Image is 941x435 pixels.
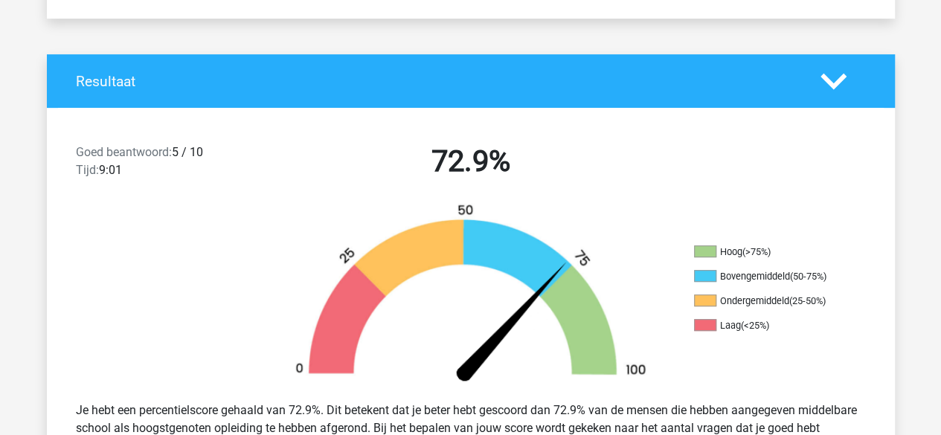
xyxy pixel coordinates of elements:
h2: 72.9% [279,144,663,179]
img: 73.25cbf712a188.png [270,203,672,390]
li: Hoog [694,245,843,259]
li: Ondergemiddeld [694,294,843,308]
div: (50-75%) [790,271,826,282]
span: Goed beantwoord: [76,145,172,159]
div: 5 / 10 9:01 [65,144,268,185]
div: (25-50%) [789,295,826,306]
span: Tijd: [76,163,99,177]
div: (>75%) [742,246,771,257]
h4: Resultaat [76,73,798,90]
div: (<25%) [741,320,769,331]
li: Bovengemiddeld [694,270,843,283]
li: Laag [694,319,843,332]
